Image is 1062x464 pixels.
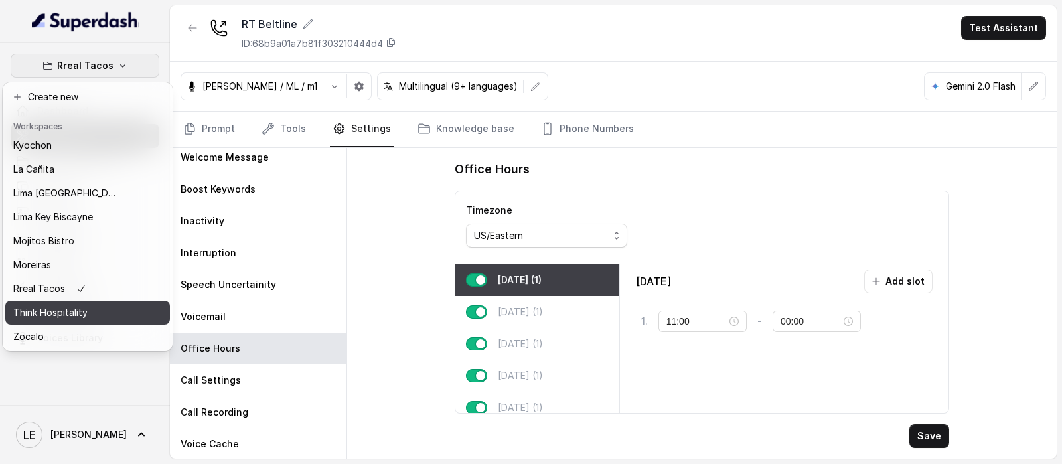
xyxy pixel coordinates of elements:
[11,54,159,78] button: Rreal Tacos
[13,305,88,321] p: Think Hospitality
[13,209,93,225] p: Lima Key Biscayne
[13,137,52,153] p: Kyochon
[13,281,65,297] p: Rreal Tacos
[5,85,170,109] button: Create new
[5,115,170,136] header: Workspaces
[13,161,54,177] p: La Cañita
[3,82,173,351] div: Rreal Tacos
[13,233,74,249] p: Mojitos Bistro
[57,58,114,74] p: Rreal Tacos
[13,185,119,201] p: Lima [GEOGRAPHIC_DATA]
[13,257,51,273] p: Moreiras
[13,329,44,345] p: Zocalo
